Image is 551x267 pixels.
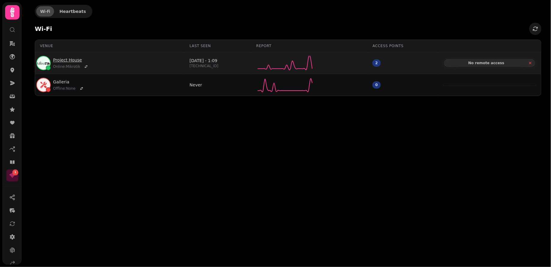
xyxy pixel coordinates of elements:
[40,8,50,14] div: Wi-Fi
[190,82,202,88] p: Never
[37,56,50,70] img: mikrotik
[373,59,380,67] div: 2
[6,169,18,181] a: 1
[190,64,218,68] p: [TECHNICAL_ID]
[447,61,526,65] span: No remote access
[190,58,218,64] p: [DATE] - 1:09
[256,43,363,48] div: Report
[53,86,76,91] span: Offline : None
[53,79,85,85] a: Galleria
[35,25,52,33] h2: Wi-Fi
[14,170,16,175] span: 1
[40,43,180,48] div: Venue
[373,81,380,88] div: 0
[55,7,91,15] button: Heartbeats
[373,43,433,48] div: Access points
[59,9,86,13] span: Heartbeats
[444,59,535,67] button: No remote access
[190,43,247,48] div: Last seen
[53,57,90,63] a: Project House
[53,64,80,69] span: Online : Mikrotik
[36,6,54,16] a: Wi-Fi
